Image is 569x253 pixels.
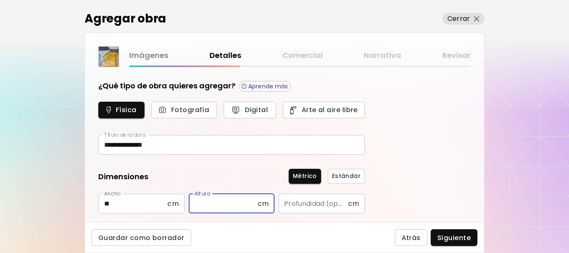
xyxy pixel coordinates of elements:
button: Digital [224,102,276,118]
span: Fotografía [160,105,207,114]
span: Estándar [332,172,361,180]
button: Métrico [289,169,321,184]
span: Digital [233,105,267,114]
button: Guardar como borrador [92,229,191,246]
span: cm [348,200,359,208]
span: Atrás [402,233,421,242]
button: Arte al aire libre [283,102,365,118]
span: Guardar como borrador [98,233,185,242]
p: Aprende más [248,83,288,90]
button: Estándar [328,169,365,184]
img: thumbnail [99,47,119,67]
button: Siguiente [431,229,477,246]
h5: Dimensiones [98,171,148,184]
span: cm [258,200,269,208]
span: Métrico [293,172,317,180]
span: Siguiente [437,233,471,242]
span: Arte al aire libre [292,105,356,114]
button: Física [98,102,145,118]
span: Física [107,105,135,114]
span: cm [167,200,178,208]
button: Fotografía [151,102,217,118]
h5: ¿Qué tipo de obra quieres agregar? [98,80,235,92]
button: Atrás [395,229,427,246]
a: Imágenes [129,50,168,62]
button: Aprende más [239,81,291,92]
